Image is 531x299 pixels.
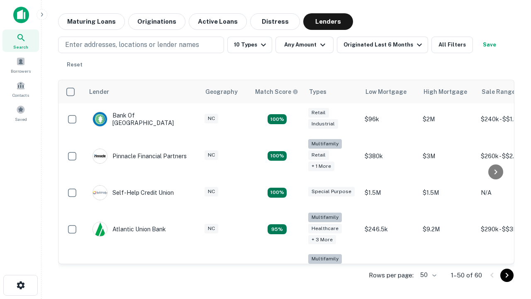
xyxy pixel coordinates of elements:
td: $1.5M [360,177,419,208]
div: Originated Last 6 Months [343,40,424,50]
th: Lender [84,80,200,103]
div: Atlantic Union Bank [93,222,166,237]
button: Reset [61,56,88,73]
a: Search [2,29,39,52]
div: Matching Properties: 15, hasApolloMatch: undefined [268,114,287,124]
button: Maturing Loans [58,13,125,30]
img: picture [93,186,107,200]
div: 50 [417,269,438,281]
div: NC [205,150,218,160]
td: $9.2M [419,208,477,250]
div: NC [205,187,218,196]
div: Lender [89,87,109,97]
div: Multifamily [308,213,342,222]
button: Go to next page [500,269,514,282]
img: capitalize-icon.png [13,7,29,23]
div: Retail [308,150,329,160]
p: Enter addresses, locations or lender names [65,40,199,50]
img: picture [93,112,107,126]
div: Bank Of [GEOGRAPHIC_DATA] [93,112,192,127]
div: NC [205,114,218,123]
div: Industrial [308,119,338,129]
th: Low Mortgage [360,80,419,103]
div: Self-help Credit Union [93,185,174,200]
td: $2M [419,103,477,135]
td: $3M [419,135,477,177]
a: Contacts [2,78,39,100]
div: Geography [205,87,238,97]
div: High Mortgage [424,87,467,97]
a: Saved [2,102,39,124]
td: $96k [360,103,419,135]
button: 10 Types [227,37,272,53]
th: High Mortgage [419,80,477,103]
th: Types [304,80,360,103]
div: Special Purpose [308,187,355,196]
a: Borrowers [2,54,39,76]
div: + 1 more [308,162,334,171]
th: Geography [200,80,250,103]
p: 1–50 of 60 [451,270,482,280]
div: Retail [308,108,329,118]
div: Pinnacle Financial Partners [93,149,187,164]
img: picture [93,149,107,163]
div: Matching Properties: 17, hasApolloMatch: undefined [268,151,287,161]
button: Originated Last 6 Months [337,37,428,53]
button: Save your search to get updates of matches that match your search criteria. [476,37,503,53]
div: Healthcare [308,224,342,233]
div: + 3 more [308,235,336,245]
button: Distress [250,13,300,30]
td: $1.5M [419,177,477,208]
td: $246k [360,250,419,292]
div: Types [309,87,326,97]
iframe: Chat Widget [490,206,531,246]
span: Borrowers [11,68,31,74]
img: picture [93,222,107,236]
div: Matching Properties: 9, hasApolloMatch: undefined [268,224,287,234]
td: $380k [360,135,419,177]
div: Matching Properties: 11, hasApolloMatch: undefined [268,188,287,198]
button: Enter addresses, locations or lender names [58,37,224,53]
th: Capitalize uses an advanced AI algorithm to match your search with the best lender. The match sco... [250,80,304,103]
span: Contacts [12,92,29,98]
button: Any Amount [275,37,334,53]
div: The Fidelity Bank [93,264,160,279]
div: NC [205,224,218,233]
button: All Filters [431,37,473,53]
p: Rows per page: [369,270,414,280]
h6: Match Score [255,87,297,96]
button: Lenders [303,13,353,30]
td: $246.5k [360,208,419,250]
span: Search [13,44,28,50]
div: Low Mortgage [365,87,407,97]
div: Sale Range [482,87,515,97]
button: Originations [128,13,185,30]
td: $3.2M [419,250,477,292]
button: Active Loans [189,13,247,30]
div: Multifamily [308,139,342,149]
div: Capitalize uses an advanced AI algorithm to match your search with the best lender. The match sco... [255,87,298,96]
span: Saved [15,116,27,123]
div: Multifamily [308,254,342,264]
